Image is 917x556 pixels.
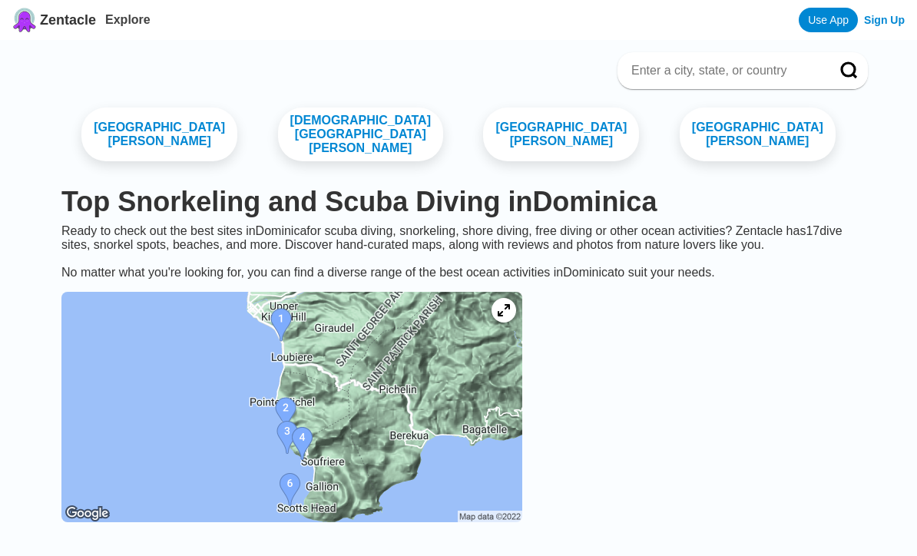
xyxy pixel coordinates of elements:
input: Enter a city, state, or country [630,63,819,78]
a: [GEOGRAPHIC_DATA][PERSON_NAME] [483,108,639,161]
a: Zentacle logoZentacle [12,8,96,32]
h1: Top Snorkeling and Scuba Diving in Dominica [61,186,856,218]
span: Zentacle [40,12,96,28]
img: Dominica dive site map [61,292,522,522]
a: [DEMOGRAPHIC_DATA][GEOGRAPHIC_DATA][PERSON_NAME] [278,108,443,161]
a: Use App [799,8,858,32]
img: Zentacle logo [12,8,37,32]
a: Dominica dive site map [49,280,535,538]
a: [GEOGRAPHIC_DATA][PERSON_NAME] [81,108,237,161]
div: Ready to check out the best sites in Dominica for scuba diving, snorkeling, shore diving, free di... [49,224,868,280]
a: [GEOGRAPHIC_DATA][PERSON_NAME] [680,108,836,161]
a: Sign Up [864,14,905,26]
a: Explore [105,13,151,26]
